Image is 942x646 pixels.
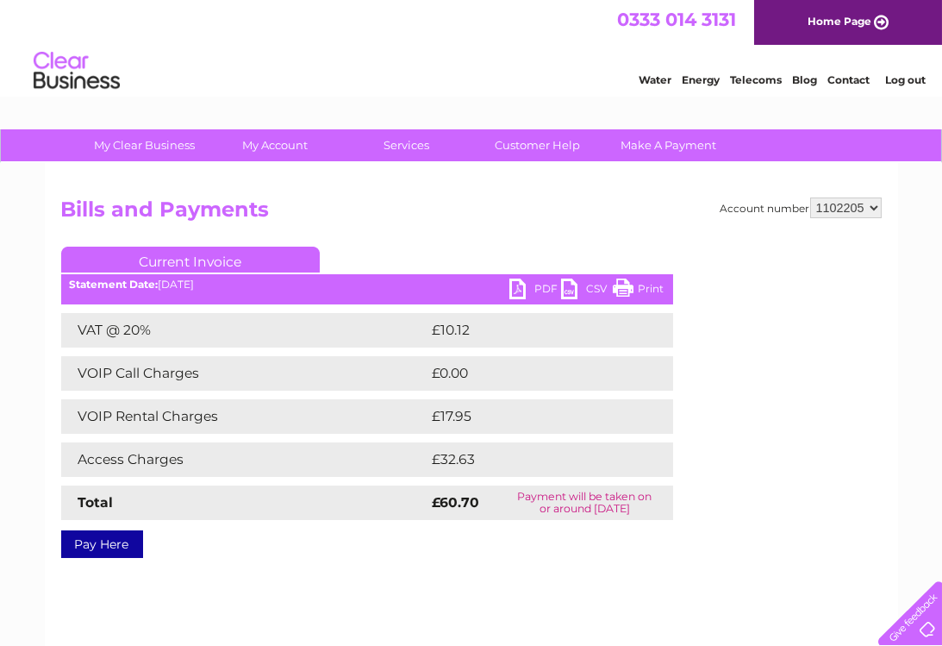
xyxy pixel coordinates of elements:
a: Water [639,73,671,86]
td: Access Charges [61,442,428,477]
td: £32.63 [428,442,638,477]
a: Blog [792,73,817,86]
a: Contact [827,73,870,86]
h2: Bills and Payments [61,198,882,230]
a: PDF [509,279,561,304]
td: VOIP Call Charges [61,356,428,391]
td: £0.00 [428,356,633,391]
a: Print [613,279,664,304]
a: Make A Payment [597,129,739,161]
div: [DATE] [61,279,673,291]
td: £17.95 [428,399,636,434]
div: Account number [721,198,882,218]
strong: Total [78,494,114,511]
a: Pay Here [61,530,143,558]
div: Clear Business is a trading name of Verastar Limited (registered in [GEOGRAPHIC_DATA] No. 3667643... [65,9,879,84]
a: Log out [885,73,926,86]
a: Current Invoice [61,247,320,273]
a: Customer Help [466,129,608,161]
b: Statement Date: [70,278,159,291]
a: CSV [561,279,613,304]
td: Payment will be taken on or around [DATE] [496,486,672,520]
a: Telecoms [730,73,782,86]
td: VAT @ 20% [61,313,428,348]
td: VOIP Rental Charges [61,399,428,434]
img: logo.png [33,45,121,97]
a: Services [335,129,477,161]
a: My Clear Business [73,129,215,161]
a: 0333 014 3131 [617,9,736,30]
a: My Account [204,129,346,161]
a: Energy [682,73,720,86]
td: £10.12 [428,313,635,348]
strong: £60.70 [433,494,480,511]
